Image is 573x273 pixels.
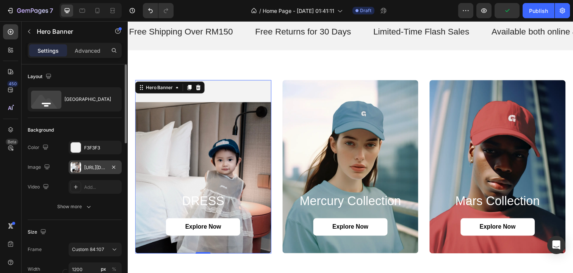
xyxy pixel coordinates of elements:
[28,72,53,82] div: Layout
[64,91,111,108] div: [GEOGRAPHIC_DATA]
[308,60,447,237] div: Background Image
[59,206,95,214] p: Explore Now
[112,266,116,273] div: %
[50,6,53,15] p: 7
[8,60,147,237] div: Overlay
[158,60,297,237] div: Background Image
[359,206,396,214] p: Explore Now
[57,203,92,210] div: Show more
[143,3,174,18] div: Undo/Redo
[28,182,50,192] div: Video
[317,175,438,192] h2: mars collection
[529,7,548,15] div: Publish
[38,47,59,55] p: Settings
[128,21,573,273] iframe: Design area
[547,236,565,254] div: Open Intercom Messenger
[7,81,18,87] div: 450
[28,200,122,213] button: Show more
[523,3,554,18] button: Publish
[209,206,246,214] p: Explore Now
[84,164,106,171] div: [URL][DOMAIN_NAME]
[17,176,137,191] p: DRESS
[37,27,101,36] p: Hero Banner
[8,60,147,237] div: Background Image
[28,266,40,273] label: Width
[28,127,54,133] div: Background
[84,184,120,191] div: Add...
[69,243,122,256] button: Custom 84:107
[28,143,50,153] div: Color
[17,64,47,71] div: Hero Banner
[28,246,42,253] label: Frame
[263,7,334,15] span: Home Page - [DATE] 01:41:11
[17,175,138,192] h2: Rich Text Editor. Editing area: main
[28,162,52,173] div: Image
[360,7,371,14] span: Draft
[72,246,104,253] span: Custom 84:107
[371,5,485,17] p: Available both online & offline
[101,266,106,273] div: px
[84,144,120,151] div: F3F3F3
[28,227,48,237] div: Size
[75,47,100,55] p: Advanced
[167,175,288,192] h2: mercury collection
[6,139,18,145] div: Beta
[259,7,261,15] span: /
[3,3,56,18] button: 7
